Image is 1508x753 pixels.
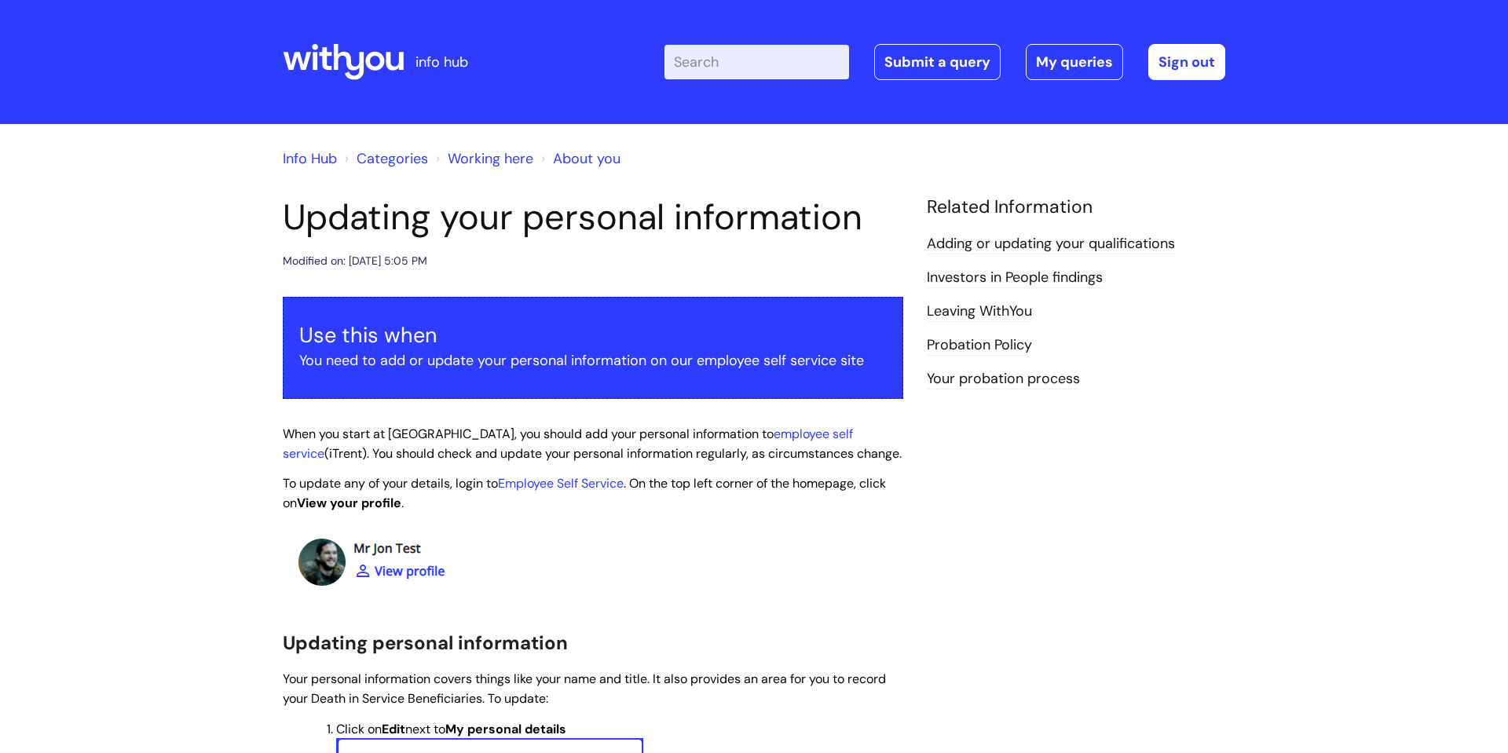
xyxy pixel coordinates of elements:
strong: My [445,721,464,737]
a: Investors in People findings [927,268,1103,288]
li: Working here [432,146,533,171]
a: Sign out [1148,44,1225,80]
a: Submit a query [874,44,1001,80]
p: info hub [415,49,468,75]
li: About you [537,146,620,171]
a: Probation Policy [927,335,1032,356]
div: Modified on: [DATE] 5:05 PM [283,251,427,271]
a: Your probation process [927,369,1080,389]
span: Your personal information covers things like your name and title. It also provides an area for yo... [283,671,886,707]
h4: Related Information [927,196,1225,218]
input: Search [664,45,849,79]
a: About you [553,149,620,168]
a: Info Hub [283,149,337,168]
a: Leaving WithYou [927,302,1032,322]
a: Adding or updating your qualifications [927,234,1175,254]
p: You need to add or update your personal information on our employee self service site [299,348,887,373]
span: When you start at [GEOGRAPHIC_DATA], you should add your personal information to (iTrent). You sh... [283,426,902,462]
span: Updating personal information [283,631,568,655]
h1: Updating your personal information [283,196,903,239]
strong: personal details [467,721,566,737]
a: Categories [357,149,428,168]
div: | - [664,44,1225,80]
a: Employee Self Service [498,475,624,492]
span: Click on next to [336,721,566,737]
a: Working here [448,149,533,168]
span: To update any of your details, login to . On the top left corner of the homepage, click on . [283,475,886,511]
strong: View your profile [297,495,401,511]
img: hKbkKuskZSZEKMUsj9IlREFOsCKVZ56TkA.png [283,523,503,604]
a: My queries [1026,44,1123,80]
li: Solution home [341,146,428,171]
h3: Use this when [299,323,887,348]
strong: Edit [382,721,405,737]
